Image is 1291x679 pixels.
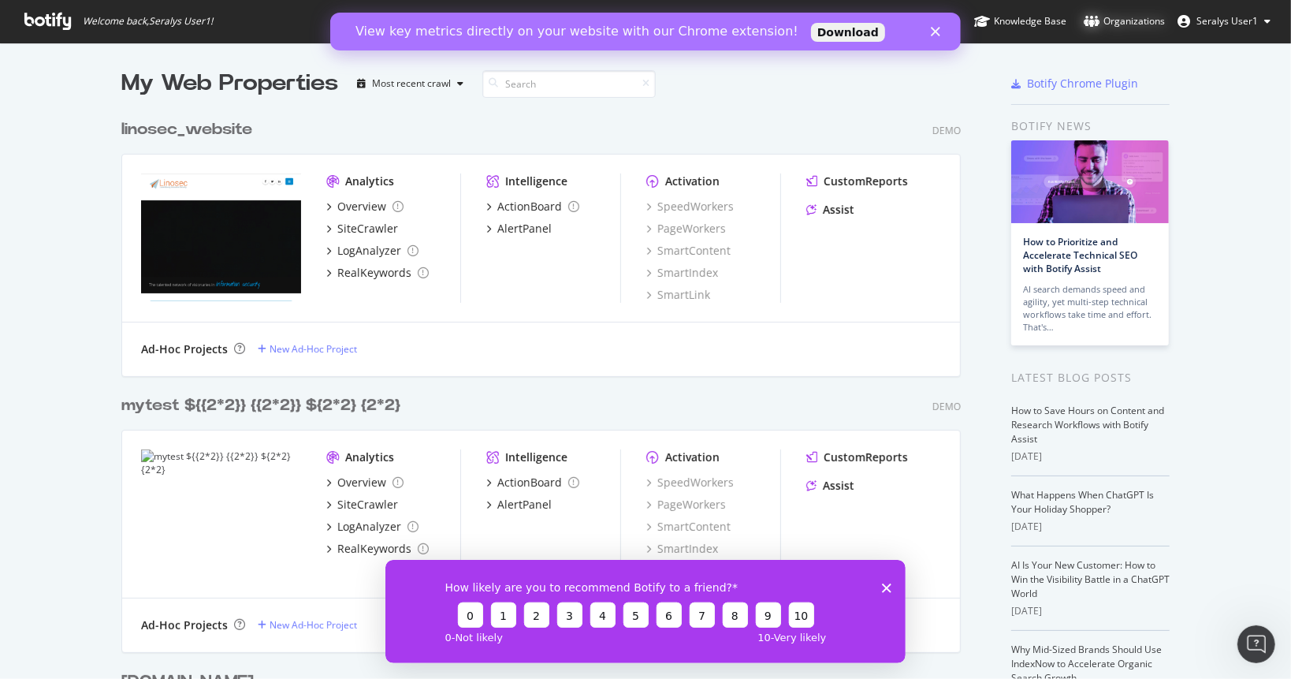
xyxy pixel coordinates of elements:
[141,617,228,633] div: Ad-Hoc Projects
[141,341,228,357] div: Ad-Hoc Projects
[823,202,854,218] div: Assist
[1011,118,1170,135] div: Botify news
[486,497,552,513] a: AlertPanel
[646,475,734,491] a: SpeedWorkers
[486,199,579,215] a: ActionBoard
[646,287,710,303] a: SmartLink
[351,71,470,96] button: Most recent crawl
[486,475,579,491] a: ActionBoard
[121,394,400,417] div: mytest ${{2*2}} {{2*2}} ${2*2} {2*2}
[326,199,404,215] a: Overview
[326,221,398,237] a: SiteCrawler
[83,15,213,28] span: Welcome back, Seralys User1 !
[823,478,854,494] div: Assist
[505,450,567,465] div: Intelligence
[337,519,401,535] div: LogAnalyzer
[497,475,562,491] div: ActionBoard
[806,450,908,465] a: CustomReports
[806,478,854,494] a: Assist
[665,173,720,189] div: Activation
[385,560,906,663] iframe: Survey from Botify
[486,221,552,237] a: AlertPanel
[646,519,731,535] a: SmartContent
[326,519,419,535] a: LogAnalyzer
[1011,488,1154,516] a: What Happens When ChatGPT Is Your Holiday Shopper?
[1011,404,1164,446] a: How to Save Hours on Content and Research Workflows with Botify Assist
[258,342,357,356] a: New Ad-Hoc Project
[337,199,386,215] div: Overview
[1011,76,1138,91] a: Botify Chrome Plugin
[1196,14,1258,28] span: Seralys User1
[1237,625,1275,663] iframe: Intercom live chat
[345,173,394,189] div: Analytics
[1023,283,1157,334] div: AI search demands speed and agility, yet multi-step technical workflows take time and effort. Tha...
[1011,520,1170,534] div: [DATE]
[337,475,386,491] div: Overview
[665,450,720,465] div: Activation
[337,221,398,237] div: SiteCrawler
[646,221,726,237] a: PageWorkers
[1027,76,1138,91] div: Botify Chrome Plugin
[270,342,357,356] div: New Ad-Hoc Project
[1011,140,1169,223] img: How to Prioritize and Accelerate Technical SEO with Botify Assist
[337,243,401,259] div: LogAnalyzer
[326,243,419,259] a: LogAnalyzer
[601,14,616,24] div: Close
[337,265,411,281] div: RealKeywords
[121,68,338,99] div: My Web Properties
[1011,450,1170,464] div: [DATE]
[121,118,259,141] a: linosec_website
[337,541,411,557] div: RealKeywords
[646,541,718,557] a: SmartIndex
[497,221,552,237] div: AlertPanel
[1165,9,1283,34] button: Seralys User1
[646,199,734,215] a: SpeedWorkers
[806,173,908,189] a: CustomReports
[1011,558,1170,600] a: AI Is Your New Customer: How to Win the Visibility Battle in a ChatGPT World
[1084,13,1165,29] div: Organizations
[326,541,429,557] a: RealKeywords
[824,450,908,465] div: CustomReports
[121,118,252,141] div: linosec_website
[932,124,961,137] div: Demo
[806,202,854,218] a: Assist
[326,265,429,281] a: RealKeywords
[974,13,1066,29] div: Knowledge Base
[646,265,718,281] a: SmartIndex
[646,497,726,513] a: PageWorkers
[345,450,394,465] div: Analytics
[258,618,357,632] a: New Ad-Hoc Project
[141,173,301,301] img: linosec_website
[330,13,961,50] iframe: Intercom live chat banner
[1011,369,1170,386] div: Latest Blog Posts
[646,243,731,259] div: SmartContent
[1023,235,1137,275] a: How to Prioritize and Accelerate Technical SEO with Botify Assist
[270,618,357,632] div: New Ad-Hoc Project
[326,475,404,491] a: Overview
[932,400,961,413] div: Demo
[497,497,552,513] div: AlertPanel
